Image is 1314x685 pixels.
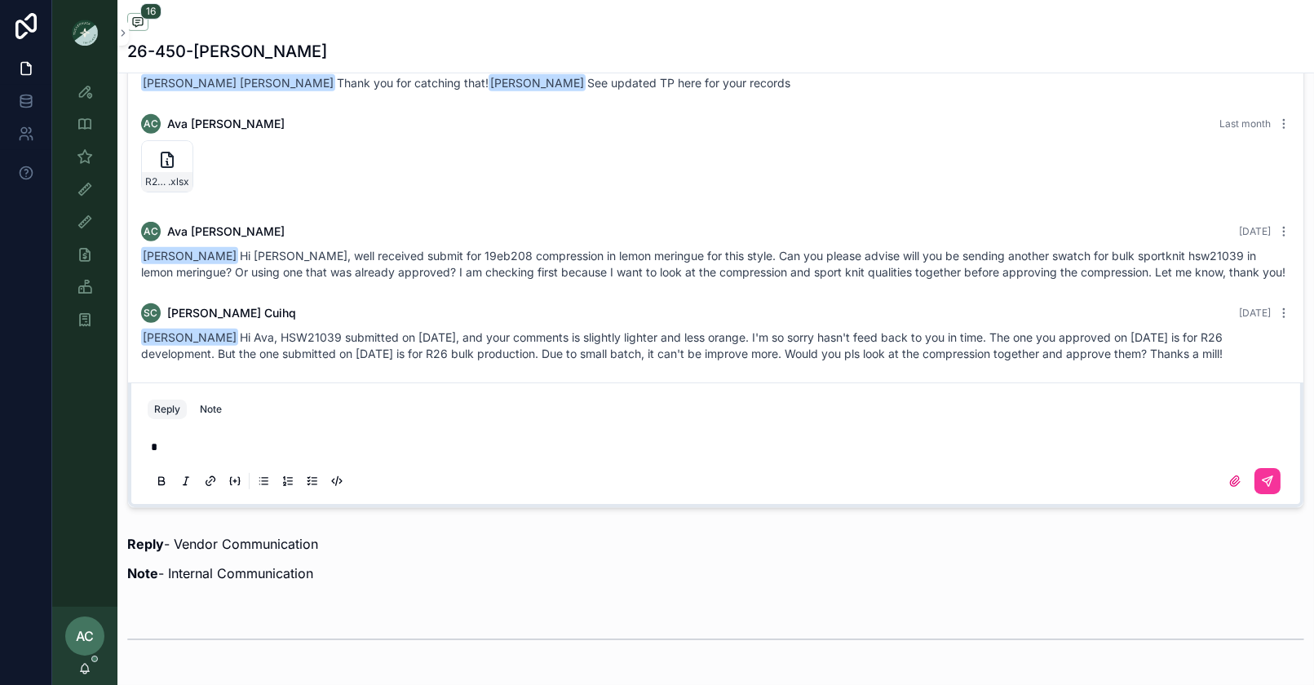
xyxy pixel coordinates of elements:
[167,305,296,321] span: [PERSON_NAME] Cuihq
[141,329,238,346] span: [PERSON_NAME]
[145,175,168,188] span: R26--TN#26-450_dbl-pleated-tennis-skirt_VW_Proto_PPS-App_[DATE]_
[141,74,335,91] span: [PERSON_NAME] [PERSON_NAME]
[200,403,222,416] div: Note
[72,20,98,46] img: App logo
[148,400,187,419] button: Reply
[1219,117,1271,130] span: Last month
[127,563,1304,583] p: - Internal Communication
[167,223,285,240] span: Ava [PERSON_NAME]
[168,175,189,188] span: .xlsx
[127,13,148,33] button: 16
[141,249,1285,279] span: Hi [PERSON_NAME], well received submit for 19eb208 compression in lemon meringue for this style. ...
[127,536,164,552] strong: Reply
[127,534,1304,554] p: - Vendor Communication
[489,74,586,91] span: [PERSON_NAME]
[141,75,1290,91] div: Thank you for catching that! See updated TP here for your records
[141,247,238,264] span: [PERSON_NAME]
[76,626,94,646] span: AC
[141,330,1223,360] span: Hi Ava, HSW21039 submitted on [DATE], and your comments is slightly lighter and less orange. I'm ...
[140,3,161,20] span: 16
[193,400,228,419] button: Note
[127,565,158,581] strong: Note
[144,307,158,320] span: SC
[52,65,117,356] div: scrollable content
[167,116,285,132] span: Ava [PERSON_NAME]
[144,225,158,238] span: AC
[1239,307,1271,319] span: [DATE]
[1239,225,1271,237] span: [DATE]
[144,117,158,130] span: AC
[127,40,327,63] h1: 26-450-[PERSON_NAME]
